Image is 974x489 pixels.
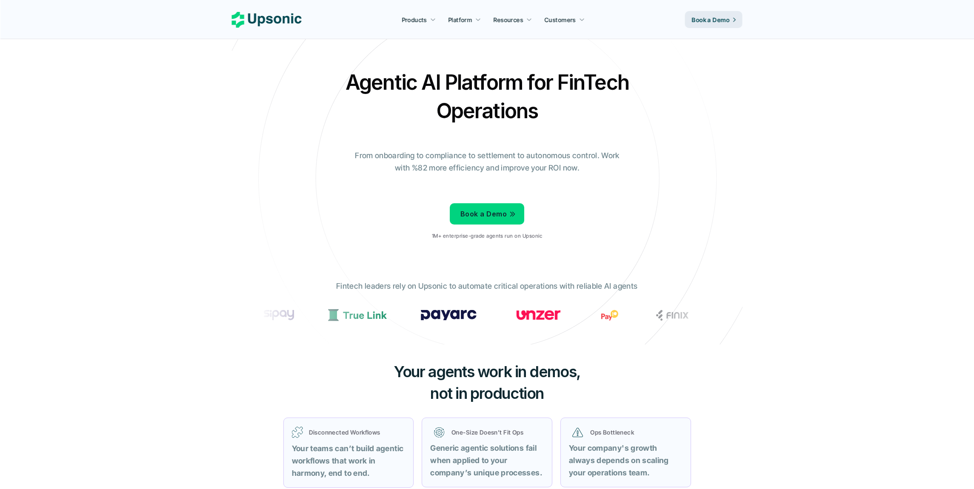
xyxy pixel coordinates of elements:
p: Resources [494,15,523,24]
a: Book a Demo [450,203,524,225]
p: Book a Demo [692,15,730,24]
span: Your agents work in demos, [394,362,580,381]
span: not in production [430,384,544,403]
a: Book a Demo [685,11,743,28]
p: Fintech leaders rely on Upsonic to automate critical operations with reliable AI agents [336,280,637,293]
strong: Your teams can’t build agentic workflows that work in harmony, end to end. [292,444,406,478]
p: Book a Demo [460,208,507,220]
p: From onboarding to compliance to settlement to autonomous control. Work with %82 more efficiency ... [349,150,626,174]
h2: Agentic AI Platform for FinTech Operations [338,68,636,125]
p: Products [402,15,427,24]
p: One-Size Doesn’t Fit Ops [451,428,540,437]
p: Disconnected Workflows [309,428,406,437]
p: Ops Bottleneck [590,428,679,437]
strong: Generic agentic solutions fail when applied to your company’s unique processes. [430,444,542,477]
p: Customers [545,15,576,24]
p: Platform [448,15,472,24]
a: Products [397,12,441,27]
strong: Your company's growth always depends on scaling your operations team. [569,444,671,477]
p: 1M+ enterprise-grade agents run on Upsonic [432,233,542,239]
